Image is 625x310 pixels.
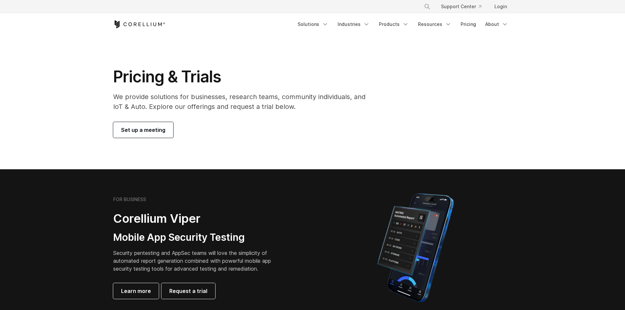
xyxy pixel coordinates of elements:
p: We provide solutions for businesses, research teams, community individuals, and IoT & Auto. Explo... [113,92,375,112]
h1: Pricing & Trials [113,67,375,87]
div: Navigation Menu [294,18,512,30]
a: Request a trial [161,283,215,299]
a: Industries [334,18,374,30]
button: Search [421,1,433,12]
a: Support Center [436,1,487,12]
a: Pricing [457,18,480,30]
a: Solutions [294,18,332,30]
img: Corellium MATRIX automated report on iPhone showing app vulnerability test results across securit... [366,190,465,305]
span: Learn more [121,287,151,295]
span: Set up a meeting [121,126,165,134]
div: Navigation Menu [416,1,512,12]
a: Learn more [113,283,159,299]
p: Security pentesting and AppSec teams will love the simplicity of automated report generation comb... [113,249,281,273]
span: Request a trial [169,287,207,295]
a: Corellium Home [113,20,165,28]
a: Resources [414,18,455,30]
h6: FOR BUSINESS [113,196,146,202]
a: About [481,18,512,30]
h2: Corellium Viper [113,211,281,226]
h3: Mobile App Security Testing [113,231,281,244]
a: Set up a meeting [113,122,173,138]
a: Products [375,18,413,30]
a: Login [489,1,512,12]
